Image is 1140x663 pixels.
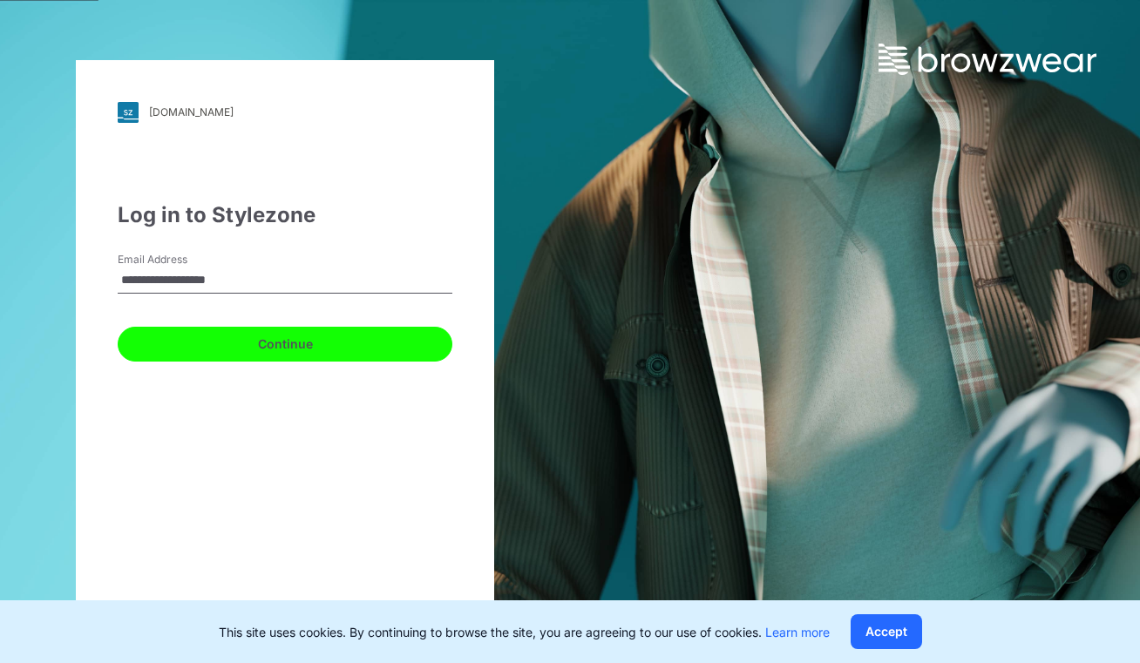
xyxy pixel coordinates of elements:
[118,252,240,267] label: Email Address
[118,102,139,123] img: svg+xml;base64,PHN2ZyB3aWR0aD0iMjgiIGhlaWdodD0iMjgiIHZpZXdCb3g9IjAgMCAyOCAyOCIgZmlsbD0ibm9uZSIgeG...
[118,102,452,123] a: [DOMAIN_NAME]
[118,200,452,231] div: Log in to Stylezone
[879,44,1096,75] img: browzwear-logo.73288ffb.svg
[851,614,922,649] button: Accept
[149,105,234,118] div: [DOMAIN_NAME]
[765,625,830,639] a: Learn more
[219,623,830,641] p: This site uses cookies. By continuing to browse the site, you are agreeing to our use of cookies.
[118,327,452,362] button: Continue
